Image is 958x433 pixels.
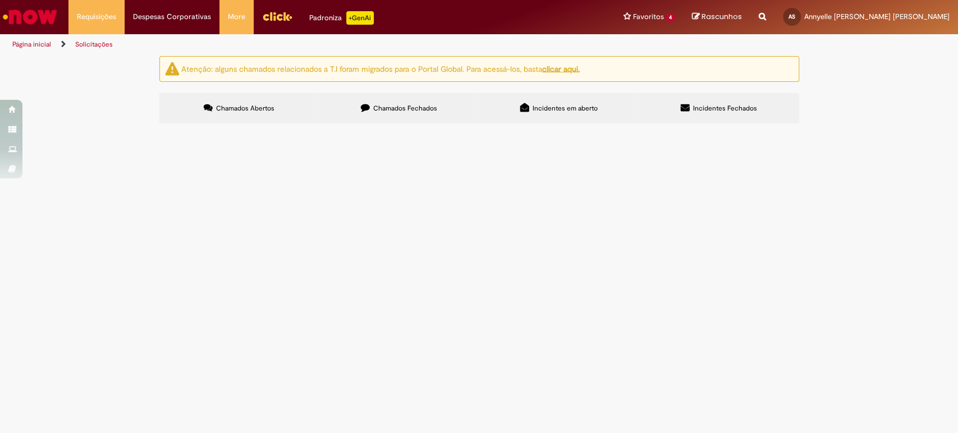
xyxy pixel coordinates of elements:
p: +GenAi [346,11,374,25]
span: Annyelle [PERSON_NAME] [PERSON_NAME] [804,12,950,21]
span: More [228,11,245,22]
span: Despesas Corporativas [133,11,211,22]
span: 4 [666,13,675,22]
span: Incidentes Fechados [693,104,757,113]
span: Rascunhos [702,11,742,22]
span: Favoritos [632,11,663,22]
span: Requisições [77,11,116,22]
span: Incidentes em aberto [533,104,598,113]
a: Página inicial [12,40,51,49]
div: Padroniza [309,11,374,25]
ul: Trilhas de página [8,34,630,55]
span: AS [789,13,795,20]
img: ServiceNow [1,6,59,28]
img: click_logo_yellow_360x200.png [262,8,292,25]
span: Chamados Fechados [373,104,437,113]
ng-bind-html: Atenção: alguns chamados relacionados a T.I foram migrados para o Portal Global. Para acessá-los,... [181,63,580,73]
a: clicar aqui. [542,63,580,73]
a: Rascunhos [692,12,742,22]
a: Solicitações [75,40,113,49]
span: Chamados Abertos [216,104,274,113]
